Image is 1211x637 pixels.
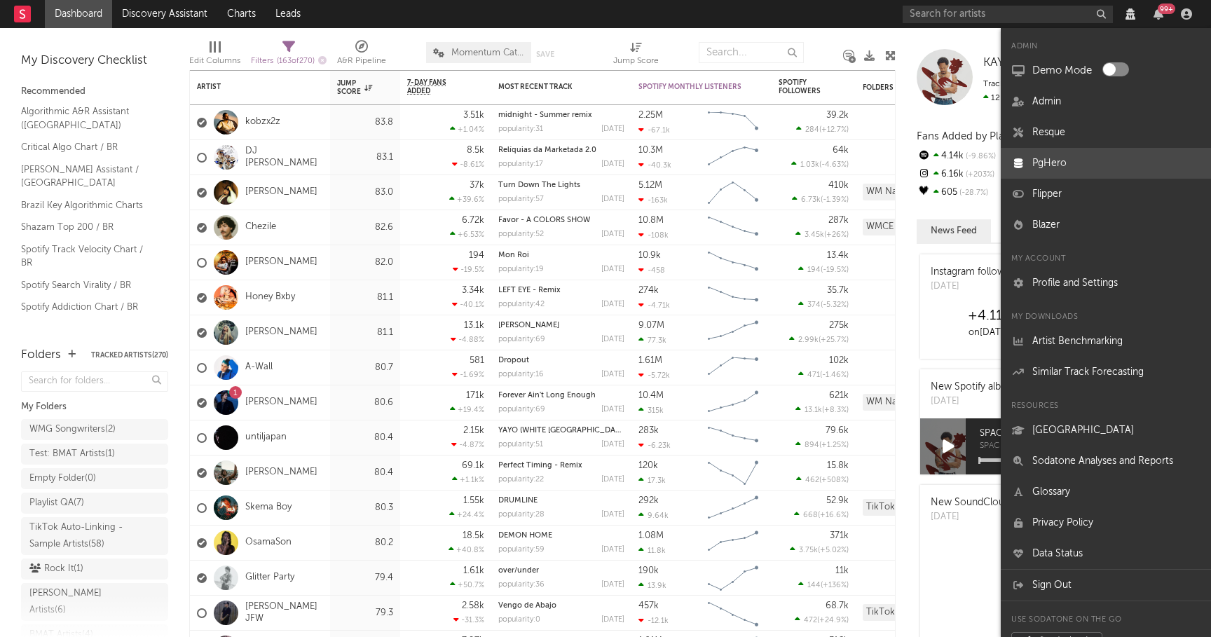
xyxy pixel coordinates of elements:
svg: Chart title [702,350,765,385]
a: A-Wall [245,362,273,374]
svg: Chart title [702,526,765,561]
div: 3.51k [463,111,484,120]
div: ( ) [792,195,849,204]
div: Favor - A COLORS SHOW [498,217,624,224]
div: Admin [1001,39,1211,55]
span: Momentum Catch-All [451,48,524,57]
a: Artist Benchmarking [1001,326,1211,357]
div: [PERSON_NAME] Artists ( 6 ) [29,585,128,619]
div: 82.0 [337,254,393,271]
a: Flipper [1001,179,1211,210]
a: DJ [PERSON_NAME] [245,146,323,170]
div: 292k [638,496,659,505]
div: Edit Columns [189,53,240,69]
a: DEMON HOME [498,532,552,540]
a: Spotify Addiction Chart / BR [21,299,154,315]
input: Search... [699,42,804,63]
a: Honey Bxby [245,292,295,303]
span: ( 163 of 270 ) [277,57,315,65]
a: untiljapan [245,432,287,444]
div: 9.07M [638,321,664,330]
div: Rock It ( 1 ) [29,561,83,577]
div: COSITA LINDA [498,322,624,329]
div: ( ) [798,300,849,309]
div: ( ) [794,510,849,519]
div: +40.8 % [449,545,484,554]
div: DRUMLINE [498,497,624,505]
button: Save [536,50,554,58]
div: Resources [1001,398,1211,415]
div: 9.64k [638,511,669,520]
div: [DATE] [601,406,624,413]
div: ( ) [795,230,849,239]
div: 80.4 [337,430,393,446]
div: 81.1 [337,324,393,341]
div: [DATE] [601,336,624,343]
svg: Chart title [702,420,765,456]
div: 1.55k [463,496,484,505]
div: 10.3M [638,146,663,155]
a: [PERSON_NAME] [498,322,559,329]
svg: Chart title [702,280,765,315]
div: 39.2k [826,111,849,120]
div: 10.9k [638,251,661,260]
a: [PERSON_NAME] [245,327,317,338]
div: 194 [469,251,484,260]
a: Rock It(1) [21,559,168,580]
div: -6.23k [638,441,671,450]
div: ( ) [795,405,849,414]
span: 284 [805,126,819,134]
button: News Feed [917,219,991,242]
div: 77.3k [638,336,666,345]
div: 6.16k [917,165,1010,184]
a: KAYTRANADA [983,56,1058,70]
button: Notes [991,219,1044,242]
a: Skema Boy [245,502,292,514]
svg: Chart title [702,245,765,280]
div: 83.0 [337,184,393,201]
div: ( ) [796,125,849,134]
span: KAYTRANADA [983,57,1058,69]
div: Forever Ain't Long Enough [498,392,624,399]
div: [DATE] [601,476,624,484]
a: Forever Ain't Long Enough [498,392,596,399]
div: [DATE] [601,266,624,273]
div: -1.69 % [452,370,484,379]
div: +1.1k % [452,475,484,484]
div: +24.4 % [449,510,484,519]
a: Sign Out [1001,570,1211,601]
svg: Chart title [702,315,765,350]
span: 668 [803,512,818,519]
div: Spotify Followers [779,78,828,95]
a: LEFT EYE - Remix [498,287,561,294]
label: Demo Mode [1032,62,1092,79]
span: +8.3 % [824,406,847,414]
div: -163k [638,196,668,205]
button: 99+ [1154,8,1163,20]
div: Edit Columns [189,35,240,76]
div: Folders [863,83,968,92]
div: -4.71k [638,301,670,310]
span: -9.86 % [964,153,996,160]
div: 371k [830,531,849,540]
div: 621k [829,391,849,400]
div: My Folders [21,399,168,416]
div: Perfect Timing - Remix [498,462,624,470]
div: WMCE ARTIST PIPELINE (ADA + A&R) (683) [863,219,985,235]
span: 1.03k [800,161,819,169]
div: Spotify Monthly Listeners [638,83,744,91]
button: Tracked Artists(270) [91,352,168,359]
a: Relíquias da Marketada 2.0 [498,146,596,154]
div: +1.04 % [450,125,484,134]
div: 80.3 [337,500,393,516]
div: 10.8M [638,216,664,225]
div: [DATE] [601,160,624,168]
a: kobzx2z [245,116,280,128]
div: 17.3k [638,476,666,485]
div: 52.9k [826,496,849,505]
div: -458 [638,266,665,275]
div: DEMON HOME [498,532,624,540]
div: [DATE] [601,301,624,308]
a: TikTok Videos Assistant / [GEOGRAPHIC_DATA] [21,322,154,350]
a: Perfect Timing - Remix [498,462,582,470]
